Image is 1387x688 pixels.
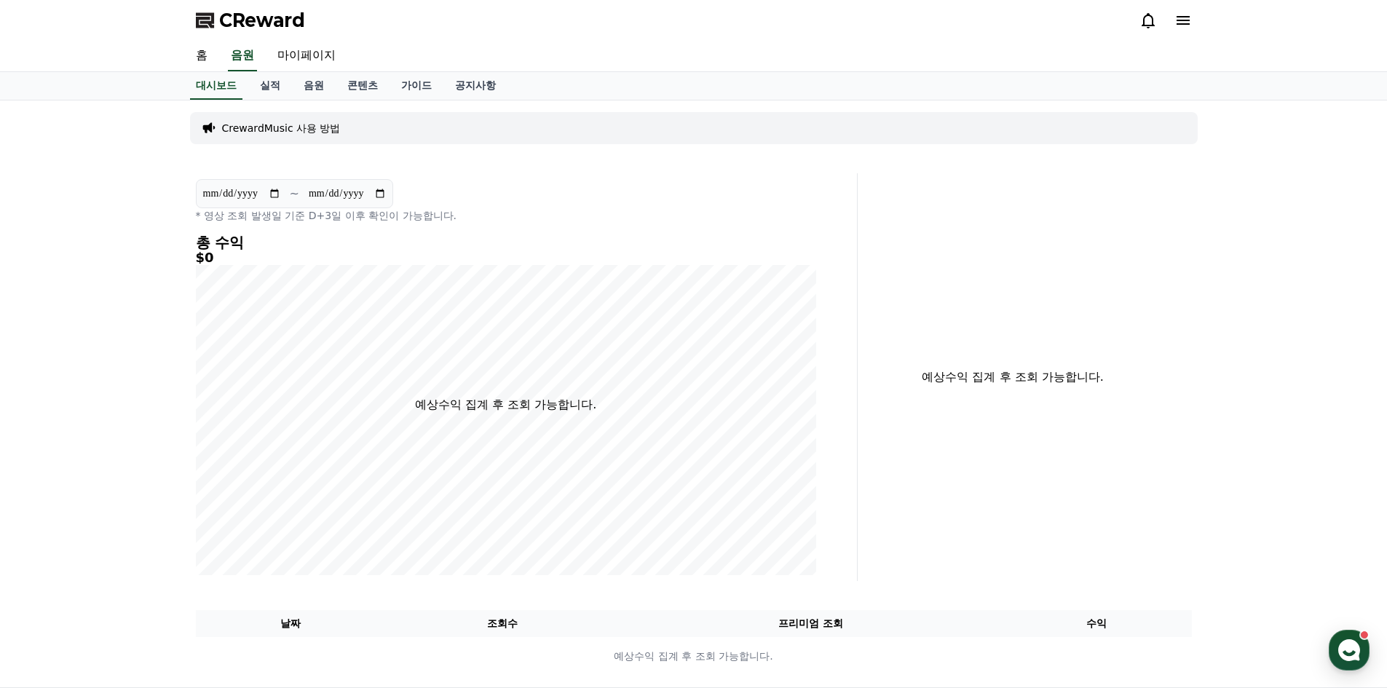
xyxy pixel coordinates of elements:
[228,41,257,71] a: 음원
[190,72,242,100] a: 대시보드
[620,610,1002,637] th: 프리미엄 조회
[415,396,596,414] p: 예상수익 집계 후 조회 가능합니다.
[225,483,242,495] span: 설정
[46,483,55,495] span: 홈
[219,9,305,32] span: CReward
[869,368,1157,386] p: 예상수익 집계 후 조회 가능합니다.
[222,121,341,135] a: CrewardMusic 사용 방법
[390,72,443,100] a: 가이드
[184,41,219,71] a: 홈
[197,649,1191,664] p: 예상수익 집계 후 조회 가능합니다.
[248,72,292,100] a: 실적
[385,610,619,637] th: 조회수
[196,610,386,637] th: 날짜
[290,185,299,202] p: ~
[96,462,188,498] a: 대화
[196,9,305,32] a: CReward
[443,72,507,100] a: 공지사항
[266,41,347,71] a: 마이페이지
[188,462,280,498] a: 설정
[1002,610,1192,637] th: 수익
[4,462,96,498] a: 홈
[196,234,816,250] h4: 총 수익
[336,72,390,100] a: 콘텐츠
[292,72,336,100] a: 음원
[196,250,816,265] h5: $0
[196,208,816,223] p: * 영상 조회 발생일 기준 D+3일 이후 확인이 가능합니다.
[133,484,151,496] span: 대화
